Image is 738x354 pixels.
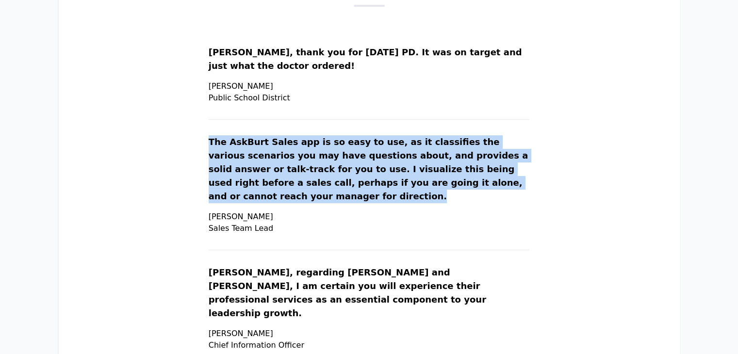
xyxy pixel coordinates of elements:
p: [PERSON_NAME] Chief Information Officer [209,328,530,351]
p: [PERSON_NAME], regarding [PERSON_NAME] and [PERSON_NAME], I am certain you will experience their ... [209,266,530,328]
p: [PERSON_NAME], thank you for [DATE] PD. It was on target and just what the doctor ordered! [209,46,530,80]
p: [PERSON_NAME] Sales Team Lead [209,211,530,234]
p: The AskBurt Sales app is so easy to use, as it classifies the various scenarios you may have ques... [209,135,530,211]
p: [PERSON_NAME] Public School District [209,80,530,104]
